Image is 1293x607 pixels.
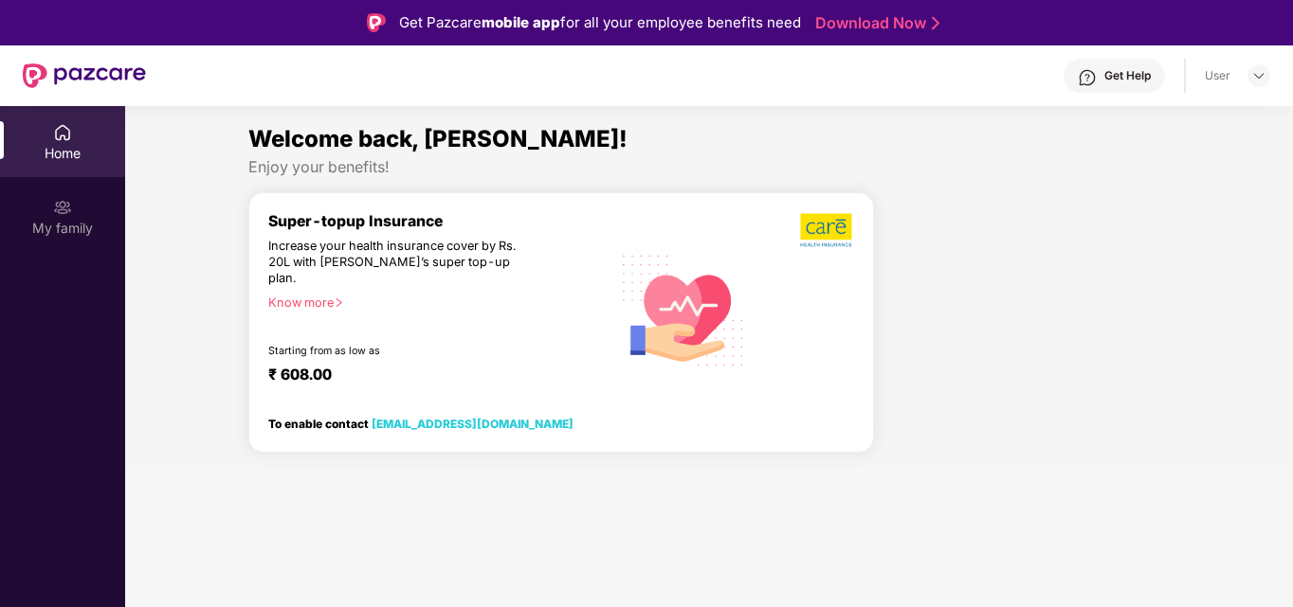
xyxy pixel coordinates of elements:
[372,417,574,431] a: [EMAIL_ADDRESS][DOMAIN_NAME]
[800,212,854,248] img: b5dec4f62d2307b9de63beb79f102df3.png
[1078,68,1097,87] img: svg+xml;base64,PHN2ZyBpZD0iSGVscC0zMngzMiIgeG1sbnM9Imh0dHA6Ly93d3cudzMub3JnLzIwMDAvc3ZnIiB3aWR0aD...
[268,239,528,287] div: Increase your health insurance cover by Rs. 20L with [PERSON_NAME]’s super top-up plan.
[268,295,599,309] div: Know more
[248,157,1170,177] div: Enjoy your benefits!
[53,198,72,217] img: svg+xml;base64,PHN2ZyB3aWR0aD0iMjAiIGhlaWdodD0iMjAiIHZpZXdCb3g9IjAgMCAyMCAyMCIgZmlsbD0ibm9uZSIgeG...
[815,13,934,33] a: Download Now
[367,13,386,32] img: Logo
[268,345,530,358] div: Starting from as low as
[268,366,592,388] div: ₹ 608.00
[399,11,801,34] div: Get Pazcare for all your employee benefits need
[334,297,344,308] span: right
[932,13,939,33] img: Stroke
[482,13,560,31] strong: mobile app
[1205,68,1230,83] div: User
[268,212,610,230] div: Super-topup Insurance
[23,63,146,88] img: New Pazcare Logo
[1104,68,1151,83] div: Get Help
[610,235,757,384] img: svg+xml;base64,PHN2ZyB4bWxucz0iaHR0cDovL3d3dy53My5vcmcvMjAwMC9zdmciIHhtbG5zOnhsaW5rPSJodHRwOi8vd3...
[248,125,628,152] span: Welcome back, [PERSON_NAME]!
[53,123,72,142] img: svg+xml;base64,PHN2ZyBpZD0iSG9tZSIgeG1sbnM9Imh0dHA6Ly93d3cudzMub3JnLzIwMDAvc3ZnIiB3aWR0aD0iMjAiIG...
[268,417,574,430] div: To enable contact
[1251,68,1266,83] img: svg+xml;base64,PHN2ZyBpZD0iRHJvcGRvd24tMzJ4MzIiIHhtbG5zPSJodHRwOi8vd3d3LnczLm9yZy8yMDAwL3N2ZyIgd2...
